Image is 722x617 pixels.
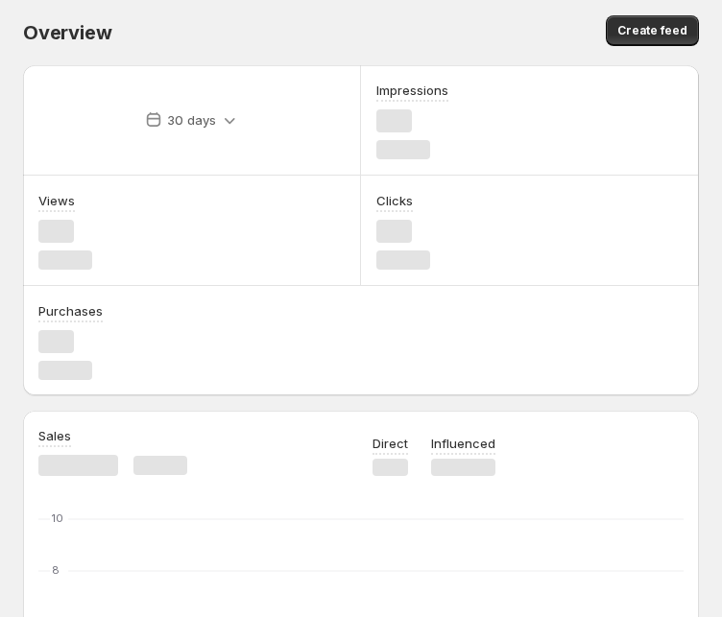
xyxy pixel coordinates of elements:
button: Create feed [606,15,699,46]
span: Overview [23,21,111,44]
text: 8 [52,563,60,577]
p: 30 days [167,110,216,130]
text: 10 [52,511,63,525]
h3: Sales [38,426,71,445]
h3: Impressions [376,81,448,100]
h3: Purchases [38,301,103,320]
h3: Views [38,191,75,210]
span: Create feed [617,23,687,38]
p: Influenced [431,434,495,453]
p: Direct [373,434,408,453]
h3: Clicks [376,191,413,210]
